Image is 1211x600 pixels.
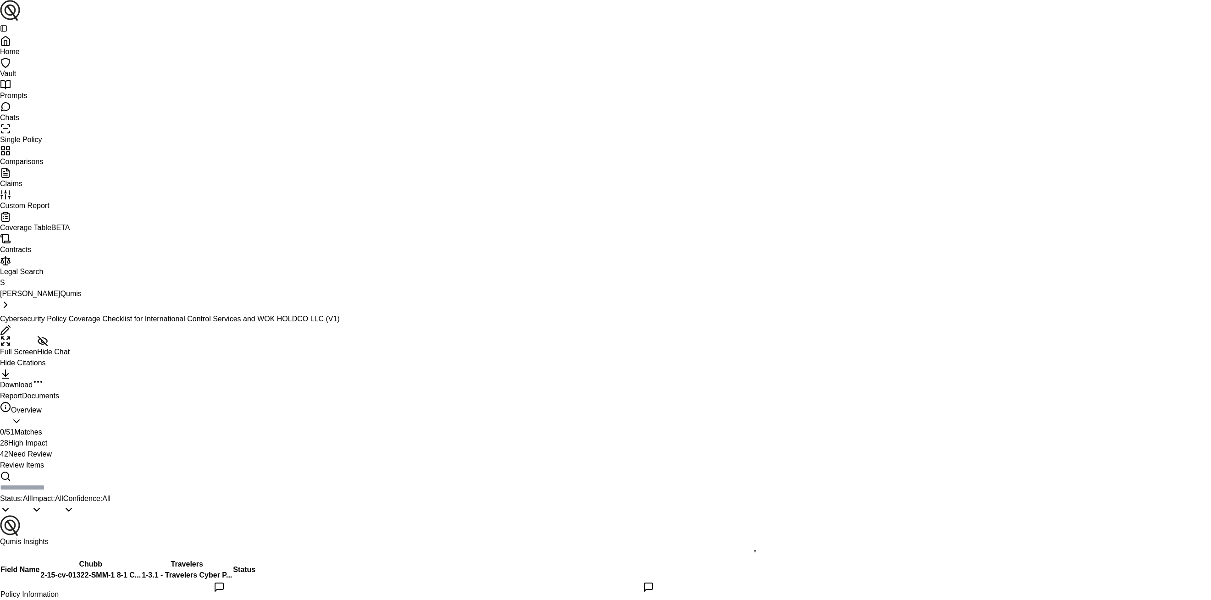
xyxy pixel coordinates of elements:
span: BETA [51,224,70,231]
span: All [102,495,111,502]
span: Qumis [61,290,82,297]
span: / 51 Matches [4,428,42,436]
span: Confidence: [63,495,102,502]
button: Documents [22,391,59,402]
button: Impact:All [31,493,63,515]
span: High Impact [8,439,47,447]
button: Provide feedback [214,582,225,593]
button: Overview [11,405,42,427]
button: Confidence:All [63,493,111,515]
span: All [55,495,63,502]
div: Chubb [40,559,141,570]
div: Travelers [142,559,232,570]
span: Impact: [31,495,55,502]
span: Need Review [8,450,52,458]
th: Status [232,558,256,581]
span: Overview [11,406,42,414]
button: Hide Chat [37,336,70,358]
div: 1-3.1 - Travelers Cyber P... [142,570,232,581]
button: Provide feedback [643,582,654,593]
span: Hide Chat [37,348,70,356]
span: All [23,495,31,502]
div: 2-15-cv-01322-SMM-1 8-1 C... [40,570,141,581]
div: Policy Information [0,589,213,600]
